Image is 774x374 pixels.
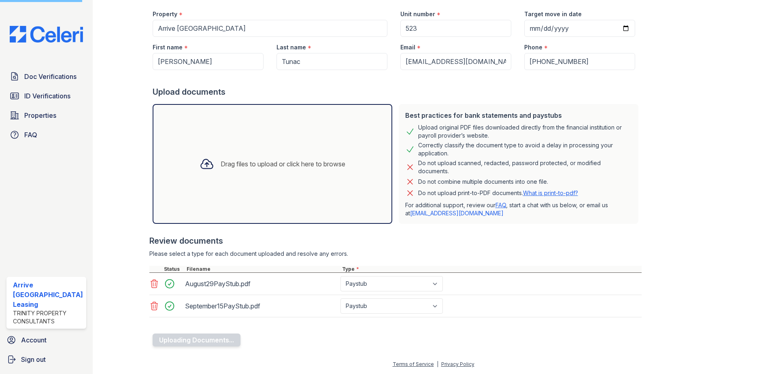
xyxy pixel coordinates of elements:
[153,334,240,346] button: Uploading Documents...
[340,266,642,272] div: Type
[523,189,578,196] a: What is print-to-pdf?
[418,177,548,187] div: Do not combine multiple documents into one file.
[185,300,337,312] div: September15PayStub.pdf
[21,335,47,345] span: Account
[524,43,542,51] label: Phone
[24,110,56,120] span: Properties
[13,309,83,325] div: Trinity Property Consultants
[3,26,89,42] img: CE_Logo_Blue-a8612792a0a2168367f1c8372b55b34899dd931a85d93a1a3d3e32e68fde9ad4.png
[418,141,632,157] div: Correctly classify the document type to avoid a delay in processing your application.
[153,86,642,98] div: Upload documents
[6,68,86,85] a: Doc Verifications
[149,250,642,258] div: Please select a type for each document uploaded and resolve any errors.
[405,110,632,120] div: Best practices for bank statements and paystubs
[524,10,582,18] label: Target move in date
[6,107,86,123] a: Properties
[276,43,306,51] label: Last name
[221,159,345,169] div: Drag files to upload or click here to browse
[185,277,337,290] div: August29PayStub.pdf
[400,43,415,51] label: Email
[185,266,340,272] div: Filename
[405,201,632,217] p: For additional support, review our , start a chat with us below, or email us at
[149,235,642,246] div: Review documents
[24,130,37,140] span: FAQ
[24,72,77,81] span: Doc Verifications
[162,266,185,272] div: Status
[495,202,506,208] a: FAQ
[437,361,438,367] div: |
[21,355,46,364] span: Sign out
[418,159,632,175] div: Do not upload scanned, redacted, password protected, or modified documents.
[153,43,183,51] label: First name
[3,351,89,368] a: Sign out
[393,361,434,367] a: Terms of Service
[6,127,86,143] a: FAQ
[418,189,578,197] p: Do not upload print-to-PDF documents.
[3,332,89,348] a: Account
[13,280,83,309] div: Arrive [GEOGRAPHIC_DATA] Leasing
[418,123,632,140] div: Upload original PDF files downloaded directly from the financial institution or payroll provider’...
[153,10,177,18] label: Property
[6,88,86,104] a: ID Verifications
[24,91,70,101] span: ID Verifications
[410,210,504,217] a: [EMAIL_ADDRESS][DOMAIN_NAME]
[441,361,474,367] a: Privacy Policy
[400,10,435,18] label: Unit number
